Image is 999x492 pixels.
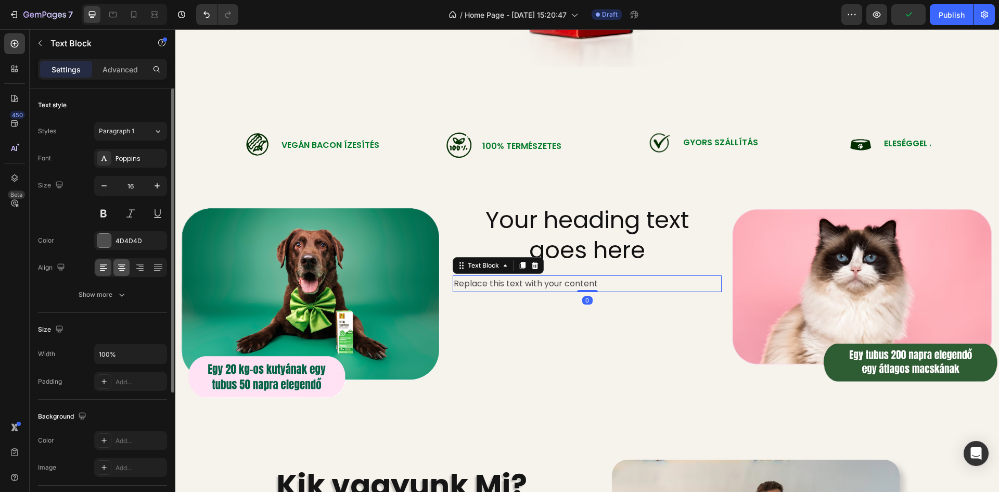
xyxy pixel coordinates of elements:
span: Draft [602,10,618,19]
p: Eleséggel adagolható [709,109,813,120]
button: 7 [4,4,78,25]
h2: Your heading text goes here [277,175,546,238]
iframe: Design area [175,29,999,492]
div: Poppins [116,154,164,163]
button: Show more [38,285,167,304]
img: gempages_576978716819719156-384010d7-2a6e-4d53-841d-8fdbf34f1b0a.png [270,101,298,133]
span: Home Page - [DATE] 15:20:47 [465,9,567,20]
h2: Kik vagyunk Mi? [100,439,404,474]
div: 450 [10,111,25,119]
p: Gyors Szállítás [508,108,583,119]
div: Add... [116,377,164,387]
p: 7 [68,8,73,21]
img: gempages_576978716819719156-f4f2ddc7-57fe-4cc1-a4fa-cb1a64a8194f.png [555,175,824,355]
div: Width [38,349,55,359]
div: Image [38,463,56,472]
div: Size [38,179,66,193]
button: Paragraph 1 [94,122,167,141]
div: Replace this text with your content [277,246,546,263]
p: 100% természetes [307,112,386,123]
div: Align [38,261,67,275]
div: Add... [116,436,164,446]
button: Publish [930,4,974,25]
div: Color [38,236,54,245]
p: Settings [52,64,81,75]
div: 4D4D4D [116,236,164,246]
div: Background [38,410,88,424]
div: Color [38,436,54,445]
p: Text Block [50,37,139,49]
div: Beta [8,191,25,199]
p: Advanced [103,64,138,75]
div: Text Block [290,232,326,241]
div: Undo/Redo [196,4,238,25]
input: Auto [95,345,166,363]
div: 0 [407,267,417,275]
span: Paragraph 1 [99,127,134,136]
div: Text style [38,100,67,110]
span: / [460,9,463,20]
div: Publish [939,9,965,20]
div: Padding [38,377,62,386]
div: Open Intercom Messenger [964,441,989,466]
img: gempages_576978716819719156-b99c6452-c818-4f4f-9a21-92332741bbb7.png [470,101,498,127]
img: gempages_576978716819719156-35878c9f-7299-4b7c-b719-404582981a95.png [2,174,269,372]
img: gempages_576978716819719156-e4b64e16-7b19-41c9-a13e-8cbce398529e.png [671,101,699,128]
div: Add... [116,463,164,473]
div: Show more [79,289,127,300]
div: Font [38,154,51,163]
div: Styles [38,127,56,136]
div: Size [38,323,66,337]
